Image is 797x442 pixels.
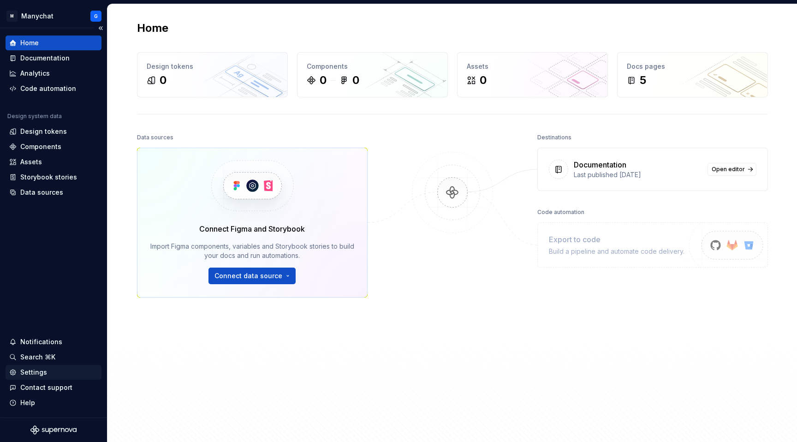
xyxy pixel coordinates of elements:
a: Storybook stories [6,170,101,185]
a: Components00 [297,52,448,97]
div: M [6,11,18,22]
div: Connect Figma and Storybook [199,223,305,234]
button: Help [6,395,101,410]
div: 0 [320,73,327,88]
div: 5 [640,73,646,88]
button: Notifications [6,334,101,349]
svg: Supernova Logo [30,425,77,435]
a: Home [6,36,101,50]
div: Storybook stories [20,173,77,182]
a: Components [6,139,101,154]
a: Assets [6,155,101,169]
a: Docs pages5 [617,52,768,97]
div: Analytics [20,69,50,78]
div: Build a pipeline and automate code delivery. [549,247,684,256]
div: Assets [20,157,42,167]
a: Data sources [6,185,101,200]
a: Settings [6,365,101,380]
div: Design system data [7,113,62,120]
div: Assets [467,62,598,71]
div: Code automation [20,84,76,93]
div: 0 [480,73,487,88]
button: Contact support [6,380,101,395]
div: Documentation [574,159,626,170]
div: Design tokens [147,62,278,71]
a: Design tokens [6,124,101,139]
div: Components [307,62,438,71]
div: Export to code [549,234,684,245]
div: Notifications [20,337,62,346]
div: 0 [160,73,167,88]
div: Import Figma components, variables and Storybook stories to build your docs and run automations. [150,242,354,260]
a: Design tokens0 [137,52,288,97]
div: Design tokens [20,127,67,136]
div: Last published [DATE] [574,170,702,179]
div: Data sources [137,131,173,144]
a: Documentation [6,51,101,66]
div: Destinations [537,131,571,144]
h2: Home [137,21,168,36]
button: Connect data source [208,268,296,284]
div: Contact support [20,383,72,392]
div: G [94,12,98,20]
button: Collapse sidebar [94,22,107,35]
div: Help [20,398,35,407]
div: Components [20,142,61,151]
a: Code automation [6,81,101,96]
div: Data sources [20,188,63,197]
div: Docs pages [627,62,758,71]
div: 0 [352,73,359,88]
span: Open editor [712,166,745,173]
div: Code automation [537,206,584,219]
button: MManychatG [2,6,105,26]
button: Search ⌘K [6,350,101,364]
a: Assets0 [457,52,608,97]
div: Documentation [20,54,70,63]
a: Analytics [6,66,101,81]
div: Manychat [21,12,54,21]
div: Home [20,38,39,48]
div: Search ⌘K [20,352,55,362]
div: Settings [20,368,47,377]
a: Open editor [708,163,756,176]
span: Connect data source [214,271,282,281]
